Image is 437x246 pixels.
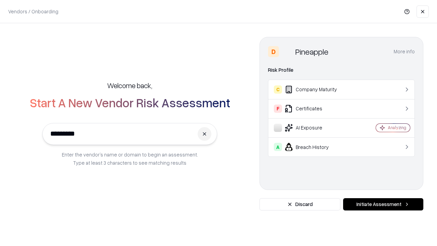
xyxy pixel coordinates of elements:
[274,85,355,94] div: Company Maturity
[343,198,423,210] button: Initiate Assessment
[388,125,406,131] div: Analyzing
[295,46,328,57] div: Pineapple
[107,81,152,90] h5: Welcome back,
[62,150,198,167] p: Enter the vendor’s name or domain to begin an assessment. Type at least 3 characters to see match...
[394,45,415,58] button: More info
[268,66,415,74] div: Risk Profile
[274,105,282,113] div: F
[274,85,282,94] div: C
[282,46,293,57] img: Pineapple
[268,46,279,57] div: D
[259,198,340,210] button: Discard
[274,143,282,151] div: A
[30,96,230,109] h2: Start A New Vendor Risk Assessment
[8,8,58,15] p: Vendors / Onboarding
[274,124,355,132] div: AI Exposure
[274,105,355,113] div: Certificates
[274,143,355,151] div: Breach History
